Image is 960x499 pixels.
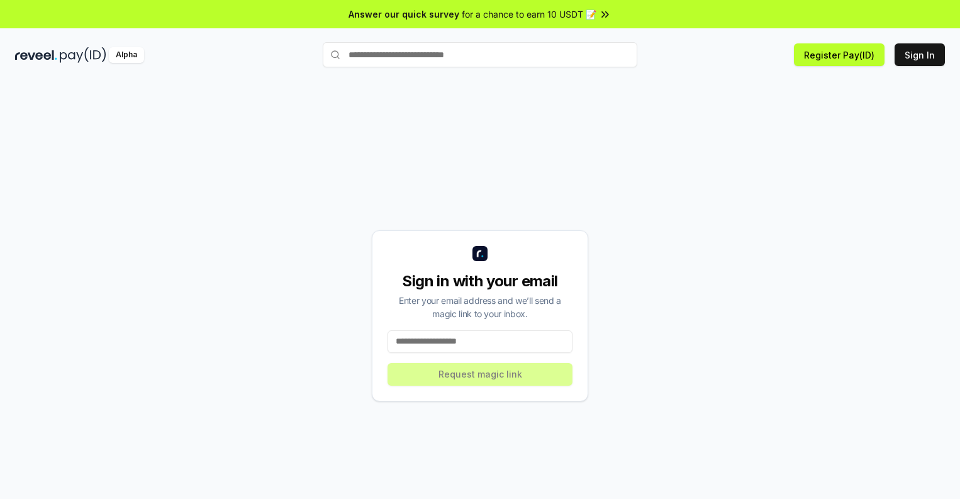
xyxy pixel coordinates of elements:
div: Enter your email address and we’ll send a magic link to your inbox. [388,294,572,320]
img: reveel_dark [15,47,57,63]
div: Alpha [109,47,144,63]
span: for a chance to earn 10 USDT 📝 [462,8,596,21]
img: pay_id [60,47,106,63]
button: Sign In [895,43,945,66]
span: Answer our quick survey [349,8,459,21]
button: Register Pay(ID) [794,43,885,66]
div: Sign in with your email [388,271,572,291]
img: logo_small [472,246,488,261]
